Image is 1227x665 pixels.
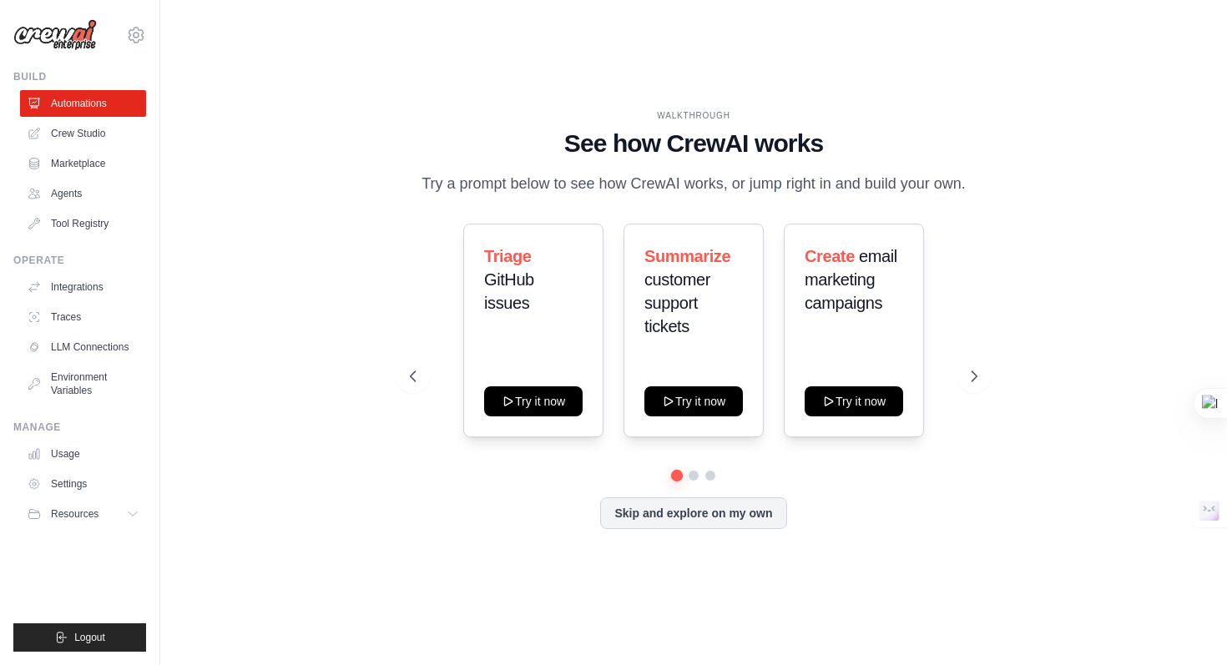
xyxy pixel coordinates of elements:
[805,247,855,265] span: Create
[20,180,146,207] a: Agents
[805,247,897,312] span: email marketing campaigns
[20,501,146,527] button: Resources
[20,471,146,497] a: Settings
[20,150,146,177] a: Marketplace
[644,386,743,416] button: Try it now
[20,364,146,404] a: Environment Variables
[484,386,583,416] button: Try it now
[74,631,105,644] span: Logout
[13,421,146,434] div: Manage
[644,270,710,335] span: customer support tickets
[644,247,730,265] span: Summarize
[20,441,146,467] a: Usage
[20,304,146,330] a: Traces
[13,70,146,83] div: Build
[20,210,146,237] a: Tool Registry
[484,270,534,312] span: GitHub issues
[20,90,146,117] a: Automations
[600,497,786,529] button: Skip and explore on my own
[413,172,974,196] p: Try a prompt below to see how CrewAI works, or jump right in and build your own.
[805,386,903,416] button: Try it now
[20,334,146,360] a: LLM Connections
[20,120,146,147] a: Crew Studio
[13,623,146,652] button: Logout
[410,109,977,122] div: WALKTHROUGH
[51,507,98,521] span: Resources
[410,128,977,159] h1: See how CrewAI works
[484,247,532,265] span: Triage
[13,19,97,51] img: Logo
[13,254,146,267] div: Operate
[20,274,146,300] a: Integrations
